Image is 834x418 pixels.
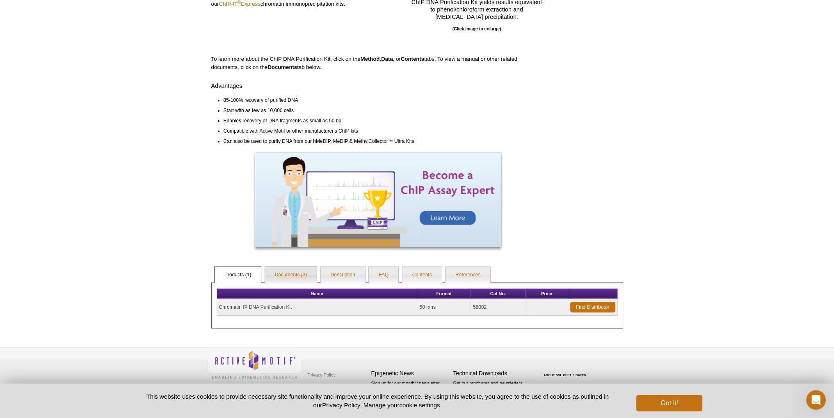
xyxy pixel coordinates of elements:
[636,395,702,411] button: Got it!
[371,370,449,377] h4: Epigenetic News
[471,289,526,299] th: Cat No.
[215,267,261,283] a: Products (1)
[417,289,471,299] th: Format
[371,380,449,408] p: Sign up for our monthly newsletter highlighting recent publications in the field of epigenetics.
[401,56,424,62] strong: Contents
[402,267,442,283] a: Contents
[570,302,615,312] a: Find Distributor
[217,299,418,316] td: Chromatin IP DNA Purification Kit
[526,289,568,299] th: Price
[224,94,538,104] li: 85-100% recovery of purified DNA
[446,267,490,283] a: References
[207,347,302,381] img: Active Motif,
[321,267,365,283] a: Description
[132,392,623,409] p: This website uses cookies to provide necessary site functionality and improve your online experie...
[224,135,538,145] li: Can also be used to purify DNA from our hMeDIP, MeDIP & MethylCollector™ Ultra Kits
[265,267,317,283] a: Documents (3)
[381,56,393,62] strong: Data
[224,125,538,135] li: Compatible with Active Motif or other manufacturer's ChIP kits
[306,369,338,381] a: Privacy Policy
[224,104,538,115] li: Start with as few as 10,000 cells
[453,370,531,377] h4: Technical Downloads
[369,267,398,283] a: FAQ
[306,381,349,393] a: Terms & Conditions
[806,390,826,410] iframe: Intercom live chat
[544,374,586,377] a: ABOUT SSL CERTIFICATES
[217,289,418,299] th: Name
[399,402,440,409] button: cookie settings
[267,64,297,70] strong: Documents
[211,80,545,90] h4: Advantages
[255,153,501,247] img: Become a ChIP Assay Expert
[453,380,531,401] p: Get our brochures and newsletters, or request them by mail.
[219,1,260,7] a: ChIP-IT®Express
[211,55,545,71] p: To learn more about the ChIP DNA Purification Kit, click on the , , or tabs. To view a manual or ...
[417,299,471,316] td: 50 rxns
[322,402,360,409] a: Privacy Policy
[224,115,538,125] li: Enables recovery of DNA fragments as small as 50 bp
[452,26,501,31] b: (Click image to enlarge)
[361,56,380,62] strong: Method
[535,362,597,380] table: Click to Verify - This site chose Symantec SSL for secure e-commerce and confidential communicati...
[471,299,526,316] td: 58002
